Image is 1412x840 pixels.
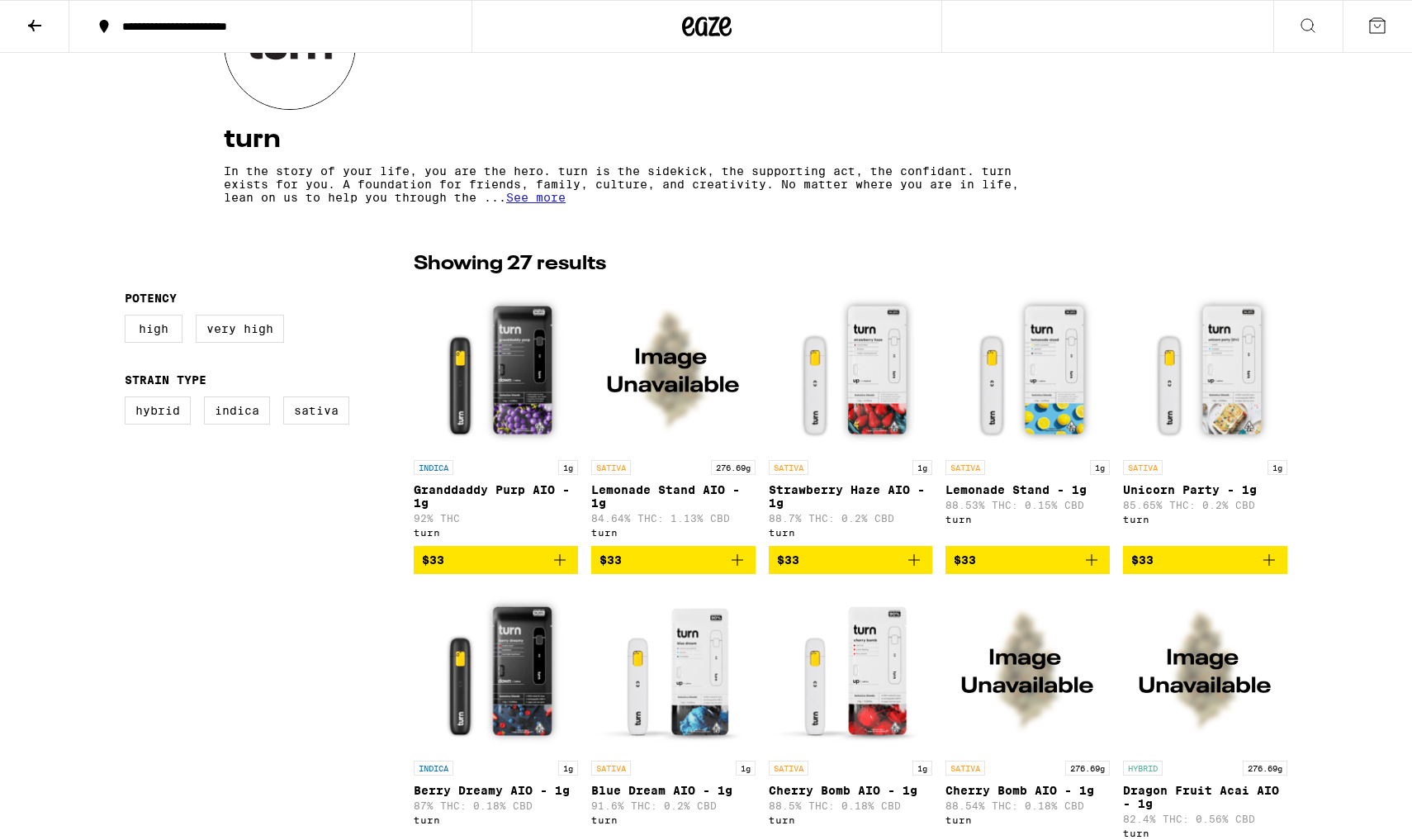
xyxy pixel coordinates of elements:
p: Cherry Bomb AIO - 1g [945,784,1110,797]
legend: Potency [125,292,177,305]
p: 1g [558,460,578,475]
img: turn - Lemonade Stand AIO - 1g [591,287,756,452]
p: SATIVA [591,460,631,475]
div: turn [769,527,933,538]
img: turn - Lemonade Stand - 1g [945,287,1110,452]
button: Add to bag [414,546,578,574]
img: turn - Cherry Bomb AIO - 1g [945,587,1110,752]
p: Berry Dreamy AIO - 1g [414,784,578,797]
h4: turn [224,126,1188,153]
button: Add to bag [769,546,933,574]
a: Open page for Granddaddy Purp AIO - 1g from turn [414,287,578,546]
img: turn - Unicorn Party - 1g [1123,287,1287,452]
a: Open page for Unicorn Party - 1g from turn [1123,287,1287,546]
p: 82.4% THC: 0.56% CBD [1123,814,1287,824]
legend: Strain Type [125,373,206,387]
span: Hi. Need any help? [10,12,119,25]
span: $33 [1131,553,1154,567]
img: turn - Granddaddy Purp AIO - 1g [414,287,578,452]
p: 91.6% THC: 0.2% CBD [591,800,756,811]
p: Cherry Bomb AIO - 1g [769,784,933,797]
p: SATIVA [1123,460,1163,475]
img: turn - Blue Dream AIO - 1g [591,587,756,752]
p: 87% THC: 0.18% CBD [414,800,578,811]
div: turn [769,814,933,825]
p: INDICA [414,460,453,475]
div: turn [1123,828,1287,838]
p: SATIVA [769,761,808,776]
p: 276.69g [1243,761,1287,776]
p: 88.7% THC: 0.2% CBD [769,513,933,524]
p: Strawberry Haze AIO - 1g [769,483,933,510]
label: Very High [196,315,284,343]
p: Unicorn Party - 1g [1123,483,1287,496]
p: Showing 27 results [414,250,606,278]
p: 88.54% THC: 0.18% CBD [945,800,1110,811]
p: SATIVA [769,460,808,475]
div: turn [945,814,1110,825]
span: $33 [777,553,799,567]
p: SATIVA [945,460,985,475]
span: $33 [599,553,622,567]
p: 92% THC [414,513,578,524]
span: $33 [422,553,444,567]
button: Add to bag [591,546,756,574]
div: turn [414,527,578,538]
p: 85.65% THC: 0.2% CBD [1123,500,1287,510]
label: Indica [204,396,270,425]
p: 88.53% THC: 0.15% CBD [945,500,1110,510]
p: INDICA [414,761,453,776]
p: Dragon Fruit Acai AIO - 1g [1123,784,1287,810]
label: High [125,315,182,343]
div: turn [414,814,578,825]
button: Add to bag [945,546,1110,574]
p: Lemonade Stand - 1g [945,483,1110,496]
button: Add to bag [1123,546,1287,574]
p: Granddaddy Purp AIO - 1g [414,483,578,510]
p: 1g [1090,460,1110,475]
p: 1g [912,761,932,776]
div: turn [591,527,756,538]
p: In the story of your life, you are the hero. turn is the sidekick, the supporting act, the confid... [224,164,1043,204]
p: 84.64% THC: 1.13% CBD [591,513,756,524]
div: turn [591,814,756,825]
div: turn [1123,514,1287,524]
p: 88.5% THC: 0.18% CBD [769,800,933,811]
p: SATIVA [945,761,985,776]
p: Lemonade Stand AIO - 1g [591,483,756,510]
p: 1g [912,460,932,475]
a: Open page for Lemonade Stand - 1g from turn [945,287,1110,546]
div: turn [945,514,1110,524]
p: 276.69g [1065,761,1110,776]
img: turn - Dragon Fruit Acai AIO - 1g [1123,587,1287,752]
span: See more [506,191,566,204]
img: turn - Strawberry Haze AIO - 1g [769,287,933,452]
p: 1g [1267,460,1287,475]
p: 1g [736,761,756,776]
p: HYBRID [1123,761,1163,776]
a: Open page for Lemonade Stand AIO - 1g from turn [591,287,756,546]
p: 276.69g [711,460,756,475]
img: turn - Berry Dreamy AIO - 1g [414,587,578,752]
label: Sativa [283,396,349,425]
a: Open page for Strawberry Haze AIO - 1g from turn [769,287,933,546]
p: 1g [558,761,578,776]
label: Hybrid [125,396,191,425]
img: turn - Cherry Bomb AIO - 1g [769,587,933,752]
p: SATIVA [591,761,631,776]
span: $33 [954,553,976,567]
p: Blue Dream AIO - 1g [591,784,756,797]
